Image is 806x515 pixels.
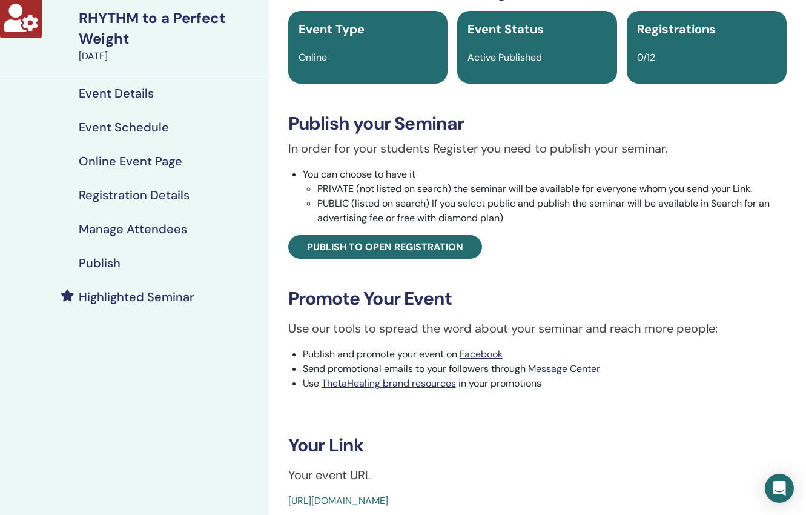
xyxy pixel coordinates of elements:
[288,139,787,158] p: In order for your students Register you need to publish your seminar.
[71,8,269,64] a: RHYTHM to a Perfect Weight[DATE]
[79,49,262,64] div: [DATE]
[79,290,194,304] h4: Highlighted Seminar
[322,377,456,390] a: ThetaHealing brand resources
[79,154,182,168] h4: Online Event Page
[79,120,169,135] h4: Event Schedule
[637,51,655,64] span: 0/12
[317,182,787,196] li: PRIVATE (not listed on search) the seminar will be available for everyone whom you send your Link.
[79,8,262,49] div: RHYTHM to a Perfect Weight
[303,362,787,376] li: Send promotional emails to your followers through
[288,288,787,310] h3: Promote Your Event
[467,51,542,64] span: Active Published
[303,167,787,225] li: You can choose to have it
[303,347,787,362] li: Publish and promote your event on
[79,256,121,270] h4: Publish
[288,494,388,507] a: [URL][DOMAIN_NAME]
[299,21,365,37] span: Event Type
[288,466,787,484] p: Your event URL
[79,222,187,236] h4: Manage Attendees
[288,113,787,135] h3: Publish your Seminar
[307,241,463,253] span: Publish to open registration
[460,348,503,360] a: Facebook
[303,376,787,391] li: Use in your promotions
[637,21,716,37] span: Registrations
[79,188,190,202] h4: Registration Details
[467,21,544,37] span: Event Status
[288,319,787,337] p: Use our tools to spread the word about your seminar and reach more people:
[528,362,600,375] a: Message Center
[317,196,787,225] li: PUBLIC (listed on search) If you select public and publish the seminar will be available in Searc...
[299,51,327,64] span: Online
[765,474,794,503] div: Open Intercom Messenger
[288,235,482,259] a: Publish to open registration
[79,86,154,101] h4: Event Details
[288,434,787,456] h3: Your Link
